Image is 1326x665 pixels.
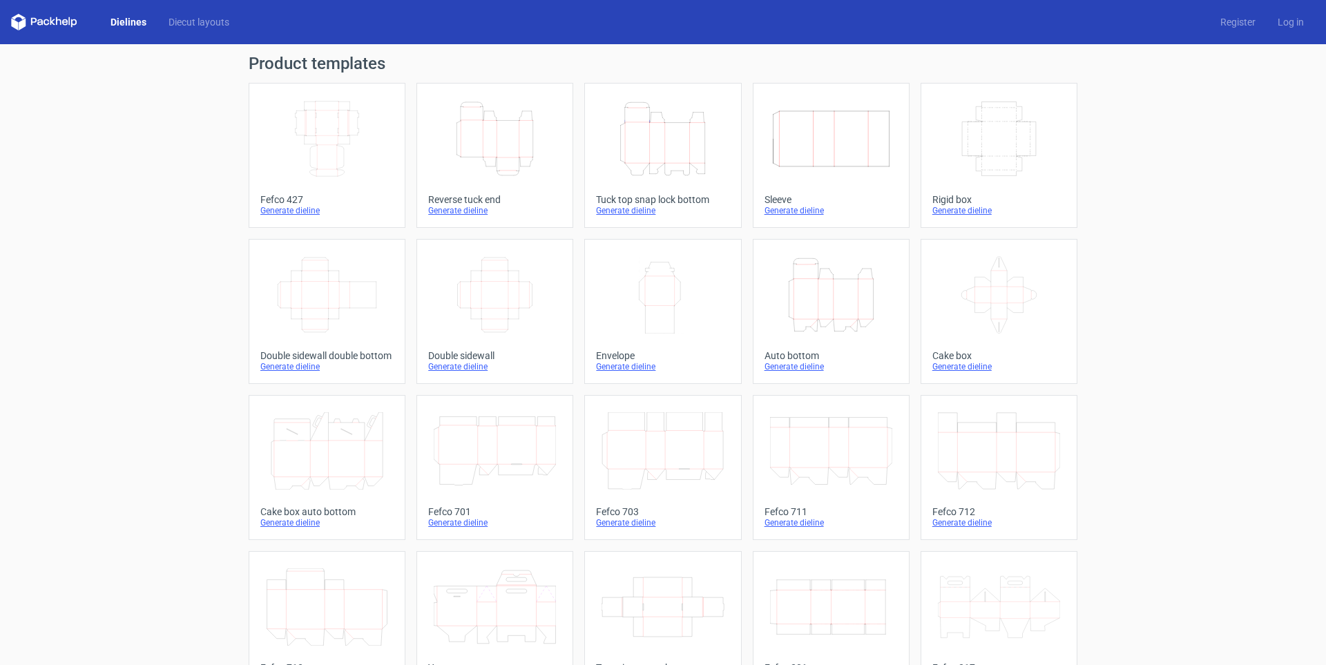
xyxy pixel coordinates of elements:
div: Fefco 427 [260,194,394,205]
div: Cake box auto bottom [260,506,394,517]
a: Rigid boxGenerate dieline [921,83,1077,228]
div: Fefco 712 [932,506,1066,517]
div: Fefco 701 [428,506,561,517]
h1: Product templates [249,55,1077,72]
div: Double sidewall [428,350,561,361]
div: Rigid box [932,194,1066,205]
div: Fefco 711 [765,506,898,517]
a: Double sidewallGenerate dieline [416,239,573,384]
a: Diecut layouts [157,15,240,29]
div: Generate dieline [596,361,729,372]
a: Auto bottomGenerate dieline [753,239,910,384]
div: Cake box [932,350,1066,361]
a: Double sidewall double bottomGenerate dieline [249,239,405,384]
a: Fefco 712Generate dieline [921,395,1077,540]
a: Fefco 427Generate dieline [249,83,405,228]
div: Double sidewall double bottom [260,350,394,361]
div: Generate dieline [260,361,394,372]
a: Cake box auto bottomGenerate dieline [249,395,405,540]
div: Generate dieline [932,205,1066,216]
a: SleeveGenerate dieline [753,83,910,228]
a: Dielines [99,15,157,29]
div: Generate dieline [260,205,394,216]
div: Generate dieline [260,517,394,528]
a: Log in [1267,15,1315,29]
div: Generate dieline [596,517,729,528]
div: Generate dieline [428,517,561,528]
div: Generate dieline [932,361,1066,372]
div: Generate dieline [428,205,561,216]
div: Auto bottom [765,350,898,361]
a: Register [1209,15,1267,29]
div: Generate dieline [765,517,898,528]
div: Envelope [596,350,729,361]
div: Generate dieline [932,517,1066,528]
div: Generate dieline [765,205,898,216]
a: Reverse tuck endGenerate dieline [416,83,573,228]
div: Generate dieline [765,361,898,372]
a: Fefco 703Generate dieline [584,395,741,540]
div: Reverse tuck end [428,194,561,205]
div: Fefco 703 [596,506,729,517]
a: Tuck top snap lock bottomGenerate dieline [584,83,741,228]
a: Cake boxGenerate dieline [921,239,1077,384]
a: Fefco 701Generate dieline [416,395,573,540]
a: EnvelopeGenerate dieline [584,239,741,384]
div: Generate dieline [596,205,729,216]
div: Sleeve [765,194,898,205]
div: Tuck top snap lock bottom [596,194,729,205]
div: Generate dieline [428,361,561,372]
a: Fefco 711Generate dieline [753,395,910,540]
